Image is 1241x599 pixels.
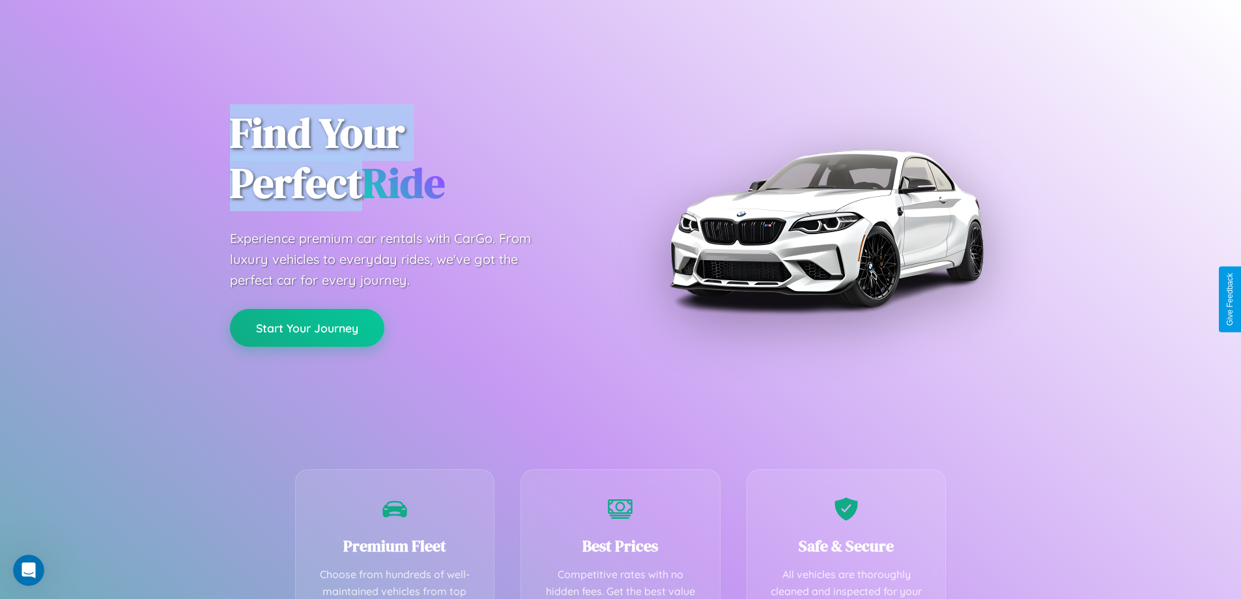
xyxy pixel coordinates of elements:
button: Start Your Journey [230,309,384,347]
p: Experience premium car rentals with CarGo. From luxury vehicles to everyday rides, we've got the ... [230,228,556,291]
iframe: Intercom live chat [13,555,44,586]
img: Premium BMW car rental vehicle [663,65,989,391]
h3: Premium Fleet [315,535,475,557]
h3: Best Prices [541,535,700,557]
div: Give Feedback [1225,273,1234,326]
span: Ride [362,154,445,211]
h3: Safe & Secure [767,535,926,557]
h1: Find Your Perfect [230,108,601,209]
